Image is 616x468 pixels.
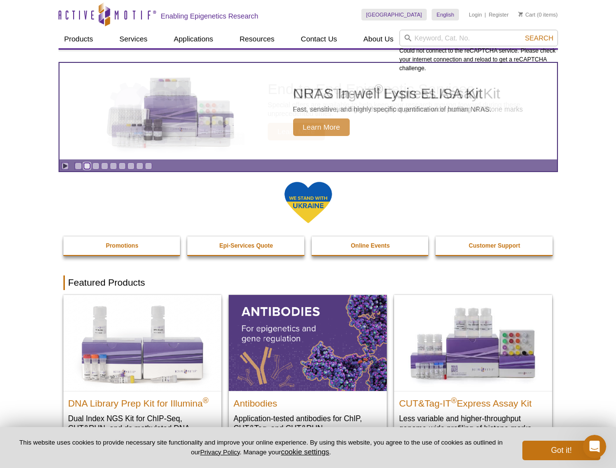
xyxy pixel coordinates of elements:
[351,242,390,249] strong: Online Events
[63,236,181,255] a: Promotions
[63,295,221,390] img: DNA Library Prep Kit for Illumina
[394,295,552,443] a: CUT&Tag-IT® Express Assay Kit CUT&Tag-IT®Express Assay Kit Less variable and higher-throughput ge...
[136,162,143,170] a: Go to slide 8
[451,396,457,404] sup: ®
[293,118,350,136] span: Learn More
[229,295,387,390] img: All Antibodies
[127,162,135,170] a: Go to slide 7
[518,12,523,17] img: Your Cart
[92,162,99,170] a: Go to slide 3
[295,30,343,48] a: Contact Us
[63,275,553,290] h2: Featured Products
[101,162,108,170] a: Go to slide 4
[293,105,492,114] p: Fast, sensitive, and highly specific quantification of human NRAS.
[234,394,382,409] h2: Antibodies
[98,78,244,145] img: NRAS In-well Lysis ELISA Kit
[394,295,552,390] img: CUT&Tag-IT® Express Assay Kit
[219,242,273,249] strong: Epi-Services Quote
[469,242,520,249] strong: Customer Support
[60,63,557,159] article: NRAS In-well Lysis ELISA Kit
[312,236,430,255] a: Online Events
[281,448,329,456] button: cookie settings
[59,30,99,48] a: Products
[203,396,209,404] sup: ®
[432,9,459,20] a: English
[61,162,69,170] a: Toggle autoplay
[358,30,399,48] a: About Us
[436,236,554,255] a: Customer Support
[489,11,509,18] a: Register
[16,438,506,457] p: This website uses cookies to provide necessary site functionality and improve your online experie...
[518,9,558,20] li: (0 items)
[114,30,154,48] a: Services
[187,236,305,255] a: Epi-Services Quote
[68,394,217,409] h2: DNA Library Prep Kit for Illumina
[522,441,600,460] button: Got it!
[525,34,553,42] span: Search
[399,413,547,433] p: Less variable and higher-throughput genome-wide profiling of histone marks​.
[399,394,547,409] h2: CUT&Tag-IT Express Assay Kit
[399,30,558,46] input: Keyword, Cat. No.
[469,11,482,18] a: Login
[161,12,258,20] h2: Enabling Epigenetics Research
[63,295,221,452] a: DNA Library Prep Kit for Illumina DNA Library Prep Kit for Illumina® Dual Index NGS Kit for ChIP-...
[229,295,387,443] a: All Antibodies Antibodies Application-tested antibodies for ChIP, CUT&Tag, and CUT&RUN.
[399,30,558,73] div: Could not connect to the reCAPTCHA service. Please check your internet connection and reload to g...
[583,435,606,458] iframe: Intercom live chat
[106,242,139,249] strong: Promotions
[83,162,91,170] a: Go to slide 2
[234,413,382,433] p: Application-tested antibodies for ChIP, CUT&Tag, and CUT&RUN.
[75,162,82,170] a: Go to slide 1
[293,86,492,101] h2: NRAS In-well Lysis ELISA Kit
[110,162,117,170] a: Go to slide 5
[200,448,239,456] a: Privacy Policy
[518,11,536,18] a: Cart
[485,9,486,20] li: |
[68,413,217,443] p: Dual Index NGS Kit for ChIP-Seq, CUT&RUN, and ds methylated DNA assays.
[168,30,219,48] a: Applications
[234,30,280,48] a: Resources
[119,162,126,170] a: Go to slide 6
[522,34,556,42] button: Search
[361,9,427,20] a: [GEOGRAPHIC_DATA]
[60,63,557,159] a: NRAS In-well Lysis ELISA Kit NRAS In-well Lysis ELISA Kit Fast, sensitive, and highly specific qu...
[284,181,333,224] img: We Stand With Ukraine
[145,162,152,170] a: Go to slide 9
